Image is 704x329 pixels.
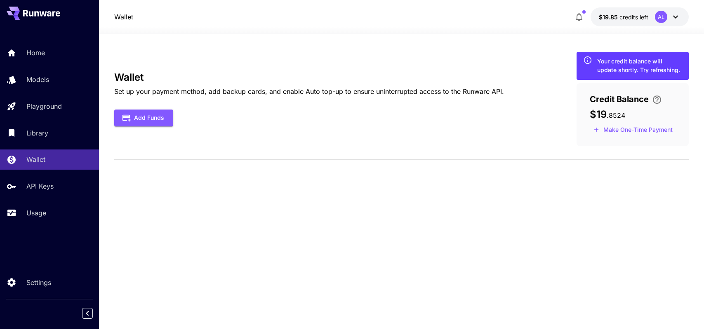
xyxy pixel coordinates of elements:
[590,124,676,136] button: Make a one-time, non-recurring payment
[599,14,619,21] span: $19.85
[26,278,51,287] p: Settings
[26,75,49,84] p: Models
[591,7,689,26] button: $19.8524AL
[26,48,45,58] p: Home
[649,95,665,105] button: Enter your card details and choose an Auto top-up amount to avoid service interruptions. We'll au...
[26,208,46,218] p: Usage
[114,12,133,22] nav: breadcrumb
[114,110,173,126] button: Add Funds
[607,111,625,119] span: . 8524
[26,181,54,191] p: API Keys
[114,72,504,83] h3: Wallet
[619,14,648,21] span: credits left
[82,308,93,319] button: Collapse sidebar
[114,86,504,96] p: Set up your payment method, add backup cards, and enable Auto top-up to ensure uninterrupted acce...
[599,13,648,21] div: $19.8524
[26,154,45,164] p: Wallet
[26,128,48,138] p: Library
[590,108,607,120] span: $19
[590,93,649,105] span: Credit Balance
[597,57,682,74] div: Your credit balance will update shortly. Try refreshing.
[26,101,62,111] p: Playground
[114,12,133,22] a: Wallet
[655,11,667,23] div: AL
[88,306,99,321] div: Collapse sidebar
